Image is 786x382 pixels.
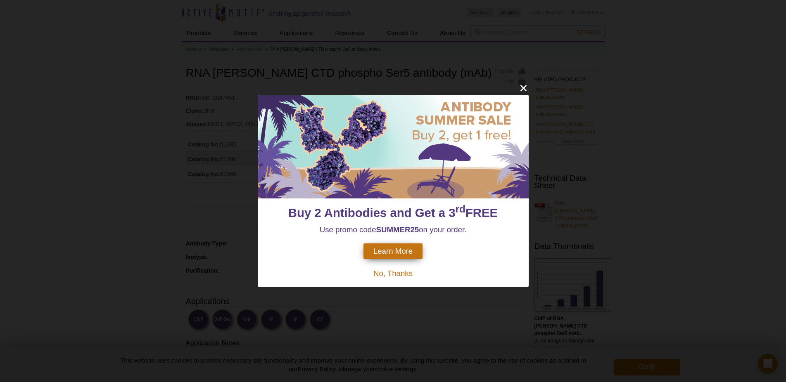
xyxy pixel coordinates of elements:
[376,225,419,234] strong: SUMMER25
[320,225,467,234] span: Use promo code on your order.
[456,203,465,215] sup: rd
[518,83,529,93] button: close
[373,269,413,278] span: No, Thanks
[373,247,413,256] span: Learn More
[288,206,498,219] span: Buy 2 Antibodies and Get a 3 FREE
